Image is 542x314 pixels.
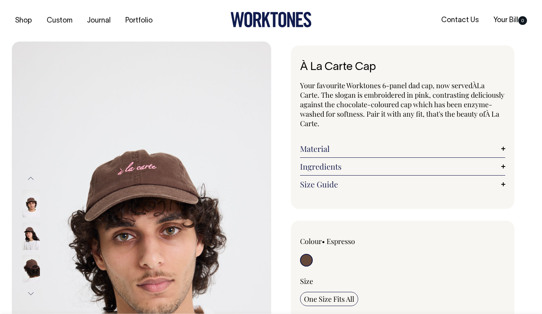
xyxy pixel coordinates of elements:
label: Espresso [327,236,355,246]
a: Custom [43,14,76,27]
a: Your Bill0 [490,14,530,27]
a: Portfolio [122,14,156,27]
span: One Size Fits All [304,294,354,304]
a: Journal [84,14,114,27]
div: Colour [300,236,382,246]
button: Next [25,285,37,303]
a: Shop [12,14,35,27]
img: espresso [22,255,40,282]
a: Ingredients [300,162,506,171]
img: espresso [22,222,40,250]
h1: À La Carte Cap [300,61,506,74]
a: Size Guide [300,180,506,189]
img: espresso [22,190,40,218]
a: Contact Us [438,14,482,27]
button: Previous [25,170,37,187]
input: One Size Fits All [300,292,358,306]
span: • [322,236,325,246]
div: Size [300,276,506,286]
span: À [472,81,477,90]
a: Material [300,144,506,153]
span: nzyme-washed for softness. Pair it with any fit, that's the beauty of À La Carte. [300,100,499,128]
p: Your favourite Worktones 6-panel dad cap, now served La Carte. The slogan is embroidered in pink,... [300,81,506,128]
span: 0 [518,16,527,25]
